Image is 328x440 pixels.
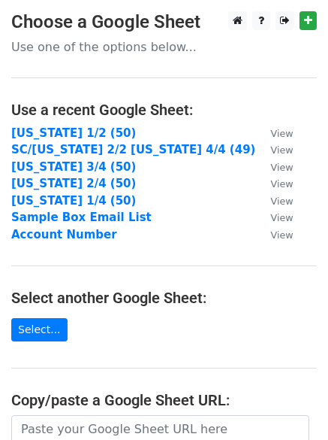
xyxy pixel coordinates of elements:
[255,143,293,156] a: View
[11,11,317,33] h3: Choose a Google Sheet
[11,160,136,174] a: [US_STATE] 3/4 (50)
[255,211,293,224] a: View
[11,101,317,119] h4: Use a recent Google Sheet:
[255,194,293,208] a: View
[270,196,293,207] small: View
[255,228,293,241] a: View
[11,143,255,156] a: SC/[US_STATE] 2/2 [US_STATE] 4/4 (49)
[270,128,293,139] small: View
[11,318,68,341] a: Select...
[11,211,152,224] a: Sample Box Email List
[11,289,317,307] h4: Select another Google Sheet:
[255,126,293,140] a: View
[11,177,136,190] a: [US_STATE] 2/4 (50)
[270,144,293,156] small: View
[11,228,117,241] a: Account Number
[270,162,293,173] small: View
[11,194,136,208] a: [US_STATE] 1/4 (50)
[270,178,293,190] small: View
[270,212,293,223] small: View
[11,39,317,55] p: Use one of the options below...
[255,177,293,190] a: View
[255,160,293,174] a: View
[11,391,317,409] h4: Copy/paste a Google Sheet URL:
[270,229,293,241] small: View
[11,126,136,140] a: [US_STATE] 1/2 (50)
